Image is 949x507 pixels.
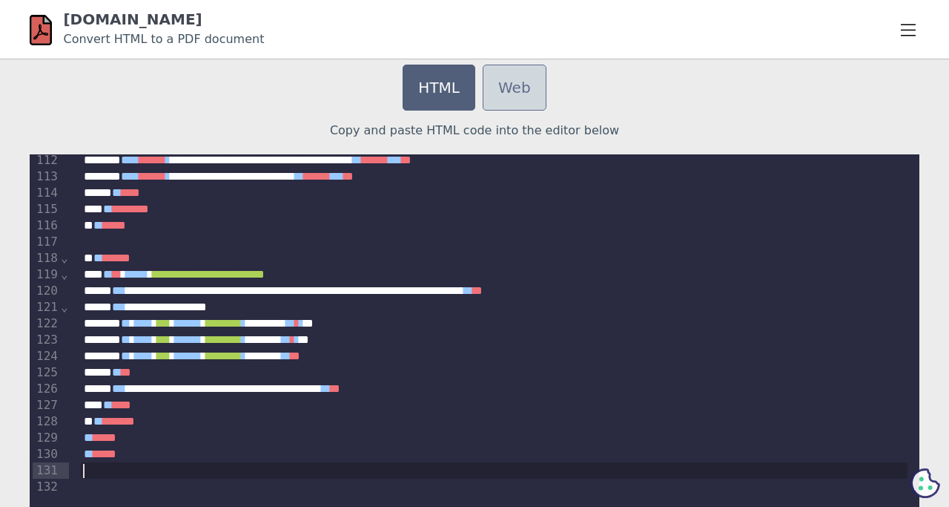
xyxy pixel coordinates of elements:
div: 115 [33,201,60,217]
svg: Préférences en matière de cookies [910,468,940,498]
a: HTML [403,65,475,111]
div: 117 [33,234,60,250]
div: 118 [33,250,60,266]
div: 128 [33,413,60,430]
div: 120 [33,283,60,299]
div: 114 [33,185,60,201]
div: 112 [33,152,60,169]
div: 123 [33,332,60,348]
p: Copy and paste HTML code into the editor below [30,122,919,140]
div: 127 [33,397,60,413]
div: 130 [33,446,60,462]
a: Web [483,65,546,111]
span: Fold line [60,267,69,281]
div: 121 [33,299,60,315]
div: 122 [33,315,60,332]
div: 113 [33,169,60,185]
div: 116 [33,217,60,234]
img: html-pdf.net [30,13,52,47]
div: 129 [33,430,60,446]
span: Fold line [60,251,69,265]
div: 131 [33,462,60,479]
div: 132 [33,479,60,495]
div: 126 [33,381,60,397]
div: 125 [33,364,60,381]
small: Convert HTML to a PDF document [63,32,264,46]
div: 124 [33,348,60,364]
div: 119 [33,266,60,283]
a: [DOMAIN_NAME] [63,10,202,28]
span: Fold line [60,300,69,314]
